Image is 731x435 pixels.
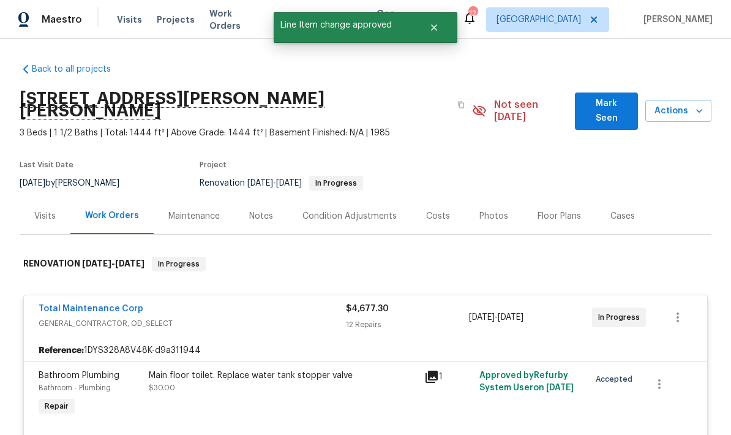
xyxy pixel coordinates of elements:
[20,127,472,139] span: 3 Beds | 1 1/2 Baths | Total: 1444 ft² | Above Grade: 1444 ft² | Basement Finished: N/A | 1985
[209,7,259,32] span: Work Orders
[117,13,142,26] span: Visits
[546,384,574,392] span: [DATE]
[39,304,143,313] a: Total Maintenance Corp
[639,13,713,26] span: [PERSON_NAME]
[24,339,707,361] div: 1DYS328A8V48K-d9a311944
[20,176,134,191] div: by [PERSON_NAME]
[468,7,477,20] div: 12
[115,259,144,268] span: [DATE]
[20,161,73,168] span: Last Visit Date
[575,93,638,130] button: Mark Seen
[276,179,302,187] span: [DATE]
[39,371,119,380] span: Bathroom Plumbing
[450,94,472,116] button: Copy Address
[469,313,495,322] span: [DATE]
[497,13,581,26] span: [GEOGRAPHIC_DATA]
[249,210,273,222] div: Notes
[39,317,346,330] span: GENERAL_CONTRACTOR, OD_SELECT
[538,210,581,222] div: Floor Plans
[346,319,469,331] div: 12 Repairs
[149,384,175,391] span: $30.00
[498,313,523,322] span: [DATE]
[20,179,45,187] span: [DATE]
[598,311,645,323] span: In Progress
[346,304,389,313] span: $4,677.30
[82,259,144,268] span: -
[585,96,628,126] span: Mark Seen
[610,210,635,222] div: Cases
[274,12,414,38] span: Line Item change approved
[39,344,84,357] b: Reference:
[40,400,73,412] span: Repair
[596,373,637,385] span: Accepted
[479,210,508,222] div: Photos
[247,179,273,187] span: [DATE]
[655,104,702,119] span: Actions
[157,13,195,26] span: Projects
[247,179,302,187] span: -
[153,258,204,270] span: In Progress
[424,369,472,384] div: 1
[302,210,397,222] div: Condition Adjustments
[34,210,56,222] div: Visits
[479,371,574,392] span: Approved by Refurby System User on
[149,369,417,382] div: Main floor toilet. Replace water tank stopper valve
[426,210,450,222] div: Costs
[310,180,362,187] span: In Progress
[414,15,454,40] button: Close
[85,210,139,222] div: Work Orders
[20,63,137,75] a: Back to all projects
[200,161,227,168] span: Project
[20,244,711,284] div: RENOVATION [DATE]-[DATE]In Progress
[377,7,448,32] span: Geo Assignments
[645,100,711,123] button: Actions
[494,99,568,123] span: Not seen [DATE]
[200,179,363,187] span: Renovation
[42,13,82,26] span: Maestro
[168,210,220,222] div: Maintenance
[39,384,111,391] span: Bathroom - Plumbing
[82,259,111,268] span: [DATE]
[23,257,144,271] h6: RENOVATION
[469,311,523,323] span: -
